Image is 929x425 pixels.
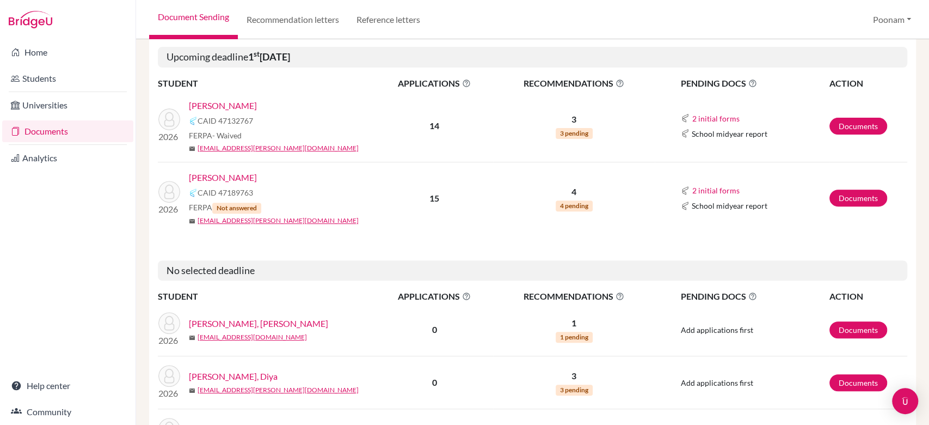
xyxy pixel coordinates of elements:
[829,289,907,303] th: ACTION
[2,68,133,89] a: Students
[681,186,690,195] img: Common App logo
[494,317,654,330] p: 1
[158,365,180,387] img: Balamurgan, Diya
[158,203,180,216] p: 2026
[2,147,133,169] a: Analytics
[556,332,593,343] span: 1 pending
[556,201,593,211] span: 4 pending
[2,41,133,63] a: Home
[189,171,257,184] a: [PERSON_NAME]
[189,387,195,394] span: mail
[556,128,593,139] span: 3 pending
[189,130,242,141] span: FERPA
[429,193,439,203] b: 15
[254,50,260,58] sup: st
[692,200,767,211] span: School midyear report
[692,184,740,197] button: 2 initial forms
[432,377,437,387] b: 0
[198,216,359,226] a: [EMAIL_ADDRESS][PERSON_NAME][DOMAIN_NAME]
[198,187,253,198] span: CAID 47189763
[829,190,887,207] a: Documents
[868,9,916,30] button: Poonam
[158,76,376,90] th: STUDENT
[198,143,359,153] a: [EMAIL_ADDRESS][PERSON_NAME][DOMAIN_NAME]
[432,324,437,335] b: 0
[189,145,195,152] span: mail
[494,185,654,198] p: 4
[189,99,257,112] a: [PERSON_NAME]
[2,375,133,397] a: Help center
[829,118,887,135] a: Documents
[189,117,198,125] img: Common App logo
[494,290,654,303] span: RECOMMENDATIONS
[198,332,307,342] a: [EMAIL_ADDRESS][DOMAIN_NAME]
[189,370,278,383] a: [PERSON_NAME], Diya
[2,120,133,142] a: Documents
[681,77,828,90] span: PENDING DOCS
[158,181,180,203] img: Mehndiratta, Ojus
[681,378,753,387] span: Add applications first
[189,335,195,341] span: mail
[429,120,439,131] b: 14
[494,77,654,90] span: RECOMMENDATIONS
[158,47,907,68] h5: Upcoming deadline
[681,290,828,303] span: PENDING DOCS
[212,203,261,214] span: Not answered
[692,128,767,139] span: School midyear report
[2,94,133,116] a: Universities
[681,202,690,210] img: Common App logo
[892,388,918,414] div: Open Intercom Messenger
[189,189,198,197] img: Common App logo
[681,325,753,335] span: Add applications first
[189,317,328,330] a: [PERSON_NAME], [PERSON_NAME]
[158,387,180,400] p: 2026
[494,369,654,382] p: 3
[556,385,593,396] span: 3 pending
[158,130,180,143] p: 2026
[158,334,180,347] p: 2026
[158,260,907,281] h5: No selected deadline
[376,77,493,90] span: APPLICATIONS
[376,290,493,303] span: APPLICATIONS
[189,218,195,224] span: mail
[198,115,253,126] span: CAID 47132767
[158,312,180,334] img: Ashish Bhuta, Nitya
[692,112,740,125] button: 2 initial forms
[829,76,907,90] th: ACTION
[829,374,887,391] a: Documents
[494,113,654,126] p: 3
[189,202,261,214] span: FERPA
[681,129,690,138] img: Common App logo
[829,321,887,338] a: Documents
[9,11,52,28] img: Bridge-U
[681,114,690,123] img: Common App logo
[212,131,242,140] span: - Waived
[158,289,376,303] th: STUDENT
[248,51,290,63] b: 1 [DATE]
[198,385,359,395] a: [EMAIL_ADDRESS][PERSON_NAME][DOMAIN_NAME]
[158,108,180,130] img: Chowdhury, Anusha
[2,401,133,423] a: Community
